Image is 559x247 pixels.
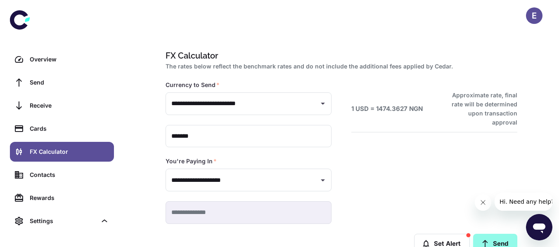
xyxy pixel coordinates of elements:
div: Settings [30,216,97,226]
h6: 1 USD = 1474.3627 NGN [351,104,423,114]
label: Currency to Send [166,81,220,89]
div: Cards [30,124,109,133]
a: Cards [10,119,114,139]
iframe: Close message [475,194,491,211]
h1: FX Calculator [166,49,514,62]
div: Send [30,78,109,87]
a: Receive [10,96,114,115]
div: FX Calculator [30,147,109,156]
a: Contacts [10,165,114,185]
a: Rewards [10,188,114,208]
button: Open [317,174,329,186]
label: You're Paying In [166,157,217,165]
div: Settings [10,211,114,231]
div: Receive [30,101,109,110]
button: E [526,7,542,24]
a: Overview [10,49,114,69]
iframe: Button to launch messaging window [526,214,552,240]
a: FX Calculator [10,142,114,162]
h6: Approximate rate, final rate will be determined upon transaction approval [443,91,517,127]
div: Rewards [30,193,109,202]
span: Hi. Need any help? [5,6,59,12]
iframe: Message from company [495,193,552,211]
div: Overview [30,55,109,64]
div: Contacts [30,170,109,179]
a: Send [10,73,114,92]
button: Open [317,98,329,109]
